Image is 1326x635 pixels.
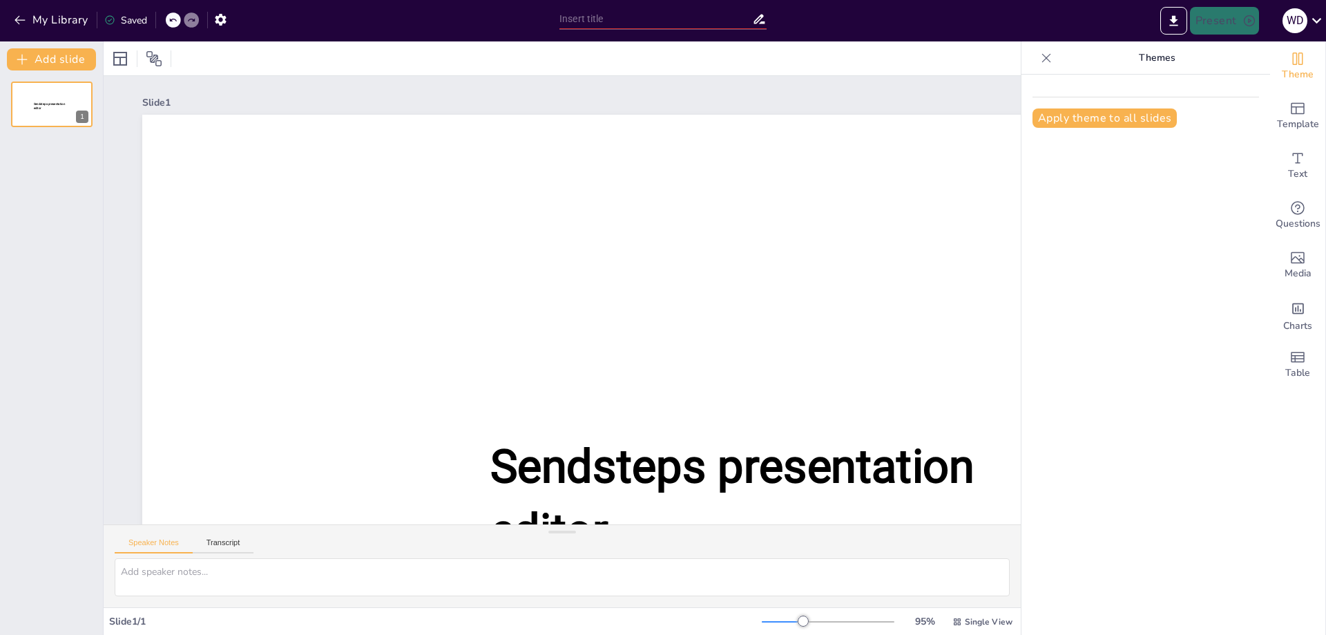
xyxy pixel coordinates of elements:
div: Add a table [1270,340,1325,390]
button: Speaker Notes [115,538,193,553]
div: Layout [109,48,131,70]
div: Sendsteps presentation editor1 [11,82,93,127]
span: Template [1277,117,1319,132]
div: 1 [76,111,88,123]
div: Slide 1 / 1 [109,615,762,628]
div: w d [1282,8,1307,33]
span: Single View [965,616,1012,627]
button: My Library [10,9,94,31]
div: Get real-time input from your audience [1270,191,1325,240]
div: 95 % [908,615,941,628]
span: Text [1288,167,1307,182]
span: Table [1285,366,1310,381]
span: Questions [1276,216,1320,231]
span: Charts [1283,319,1312,334]
div: Add ready made slides [1270,91,1325,141]
span: Theme [1282,67,1314,82]
button: w d [1282,7,1307,35]
span: Media [1285,266,1311,281]
div: Add charts and graphs [1270,290,1325,340]
input: Insert title [559,9,752,29]
span: Sendsteps presentation editor [490,439,974,558]
div: Change the overall theme [1270,41,1325,91]
span: Position [146,50,162,67]
button: Export to PowerPoint [1160,7,1187,35]
button: Present [1190,7,1259,35]
div: Saved [104,14,147,27]
button: Transcript [193,538,254,553]
span: Sendsteps presentation editor [34,102,65,110]
div: Add text boxes [1270,141,1325,191]
p: Themes [1057,41,1256,75]
button: Add slide [7,48,96,70]
div: Slide 1 [142,96,1253,109]
button: Apply theme to all slides [1032,108,1177,128]
div: Add images, graphics, shapes or video [1270,240,1325,290]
